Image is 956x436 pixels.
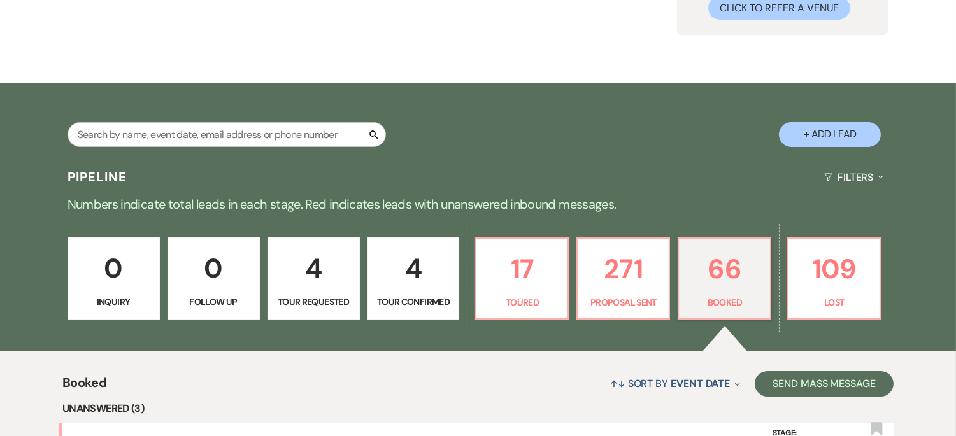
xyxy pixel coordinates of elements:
p: Numbers indicate total leads in each stage. Red indicates leads with unanswered inbound messages. [20,194,937,214]
li: Unanswered (3) [62,400,894,417]
p: 17 [484,248,560,290]
a: 17Toured [475,237,569,320]
p: 0 [76,247,152,290]
p: 271 [585,248,661,290]
input: Search by name, event date, email address or phone number [68,122,386,147]
p: 4 [376,247,452,290]
h3: Pipeline [68,168,127,186]
span: Booked [62,373,106,400]
button: Filters [819,160,888,194]
p: 66 [687,248,762,290]
p: Follow Up [176,295,252,309]
a: 66Booked [678,237,771,320]
a: 0Follow Up [168,237,260,320]
p: Proposal Sent [585,295,661,309]
p: Booked [687,295,762,309]
p: Inquiry [76,295,152,309]
a: 4Tour Confirmed [367,237,460,320]
p: Tour Requested [276,295,352,309]
a: 109Lost [787,237,881,320]
p: Tour Confirmed [376,295,452,309]
a: 271Proposal Sent [576,237,670,320]
span: Event Date [671,377,730,390]
p: 109 [796,248,872,290]
a: 4Tour Requested [268,237,360,320]
button: Send Mass Message [755,371,894,397]
a: 0Inquiry [68,237,160,320]
button: + Add Lead [779,122,881,147]
p: 4 [276,247,352,290]
p: Toured [484,295,560,309]
span: ↑↓ [610,377,625,390]
button: Sort By Event Date [605,367,745,400]
p: 0 [176,247,252,290]
p: Lost [796,295,872,309]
